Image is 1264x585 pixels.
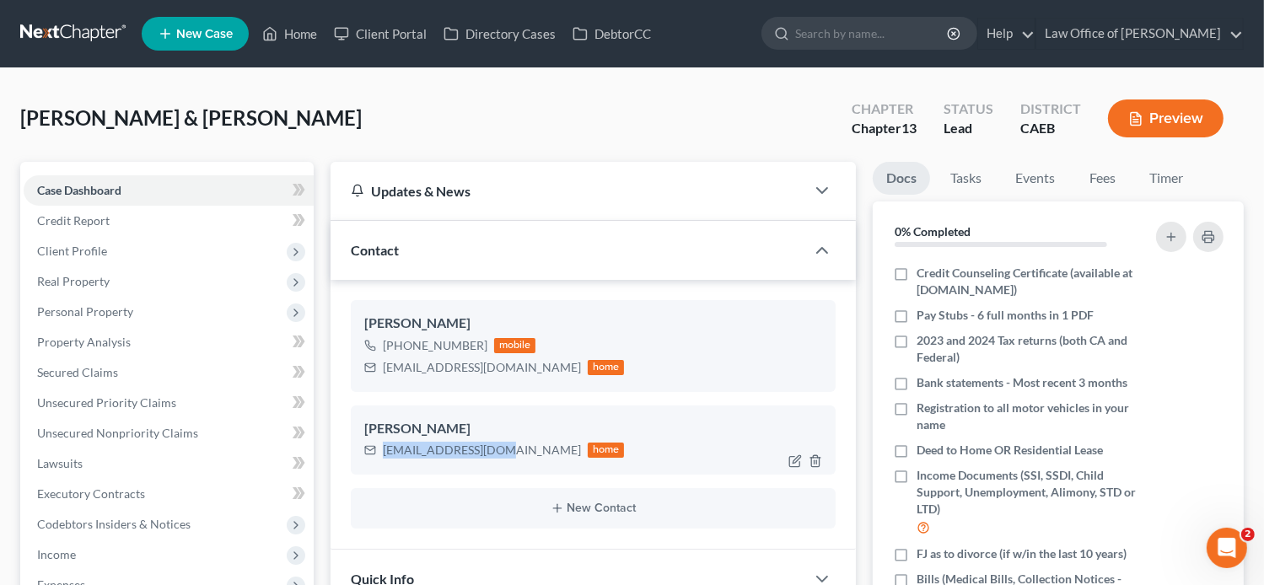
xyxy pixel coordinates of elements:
div: Lead [944,119,993,138]
a: Case Dashboard [24,175,314,206]
a: DebtorCC [564,19,659,49]
div: District [1020,99,1081,119]
span: Income Documents (SSI, SSDI, Child Support, Unemployment, Alimony, STD or LTD) [917,467,1137,518]
div: [PERSON_NAME] [364,419,823,439]
span: Bank statements - Most recent 3 months [917,374,1127,391]
span: FJ as to divorce (if w/in the last 10 years) [917,545,1127,562]
span: [PERSON_NAME] & [PERSON_NAME] [20,105,362,130]
span: Real Property [37,274,110,288]
div: home [588,360,625,375]
span: 2023 and 2024 Tax returns (both CA and Federal) [917,332,1137,366]
iframe: Intercom live chat [1207,528,1247,568]
div: [EMAIL_ADDRESS][DOMAIN_NAME] [383,359,581,376]
span: Client Profile [37,244,107,258]
a: Directory Cases [435,19,564,49]
a: Home [254,19,325,49]
div: mobile [494,338,536,353]
span: Income [37,547,76,561]
span: Pay Stubs - 6 full months in 1 PDF [917,307,1094,324]
span: Unsecured Nonpriority Claims [37,426,198,440]
span: Secured Claims [37,365,118,379]
div: Chapter [852,99,917,119]
div: Updates & News [351,182,786,200]
div: Status [944,99,993,119]
a: Credit Report [24,206,314,236]
span: 13 [901,120,917,136]
a: Events [1002,162,1068,195]
span: Credit Counseling Certificate (available at [DOMAIN_NAME]) [917,265,1137,298]
span: Codebtors Insiders & Notices [37,517,191,531]
a: Lawsuits [24,448,314,479]
div: [EMAIL_ADDRESS][DOMAIN_NAME] [383,442,581,459]
a: Fees [1075,162,1129,195]
div: [PHONE_NUMBER] [383,337,487,354]
input: Search by name... [795,18,949,49]
a: Timer [1136,162,1197,195]
span: Contact [351,242,399,258]
span: Personal Property [37,304,133,319]
span: Executory Contracts [37,486,145,501]
a: Client Portal [325,19,435,49]
div: CAEB [1020,119,1081,138]
span: Deed to Home OR Residential Lease [917,442,1103,459]
a: Law Office of [PERSON_NAME] [1036,19,1243,49]
span: Registration to all motor vehicles in your name [917,400,1137,433]
button: New Contact [364,502,823,515]
span: New Case [176,28,233,40]
span: Unsecured Priority Claims [37,395,176,410]
button: Preview [1108,99,1224,137]
a: Executory Contracts [24,479,314,509]
div: Chapter [852,119,917,138]
a: Unsecured Nonpriority Claims [24,418,314,448]
a: Secured Claims [24,357,314,388]
div: home [588,443,625,458]
a: Help [978,19,1035,49]
span: Case Dashboard [37,183,121,197]
a: Tasks [937,162,995,195]
span: Lawsuits [37,456,83,470]
div: [PERSON_NAME] [364,314,823,334]
a: Docs [873,162,930,195]
strong: 0% Completed [895,224,971,239]
span: Property Analysis [37,335,131,349]
a: Property Analysis [24,327,314,357]
span: 2 [1241,528,1255,541]
a: Unsecured Priority Claims [24,388,314,418]
span: Credit Report [37,213,110,228]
